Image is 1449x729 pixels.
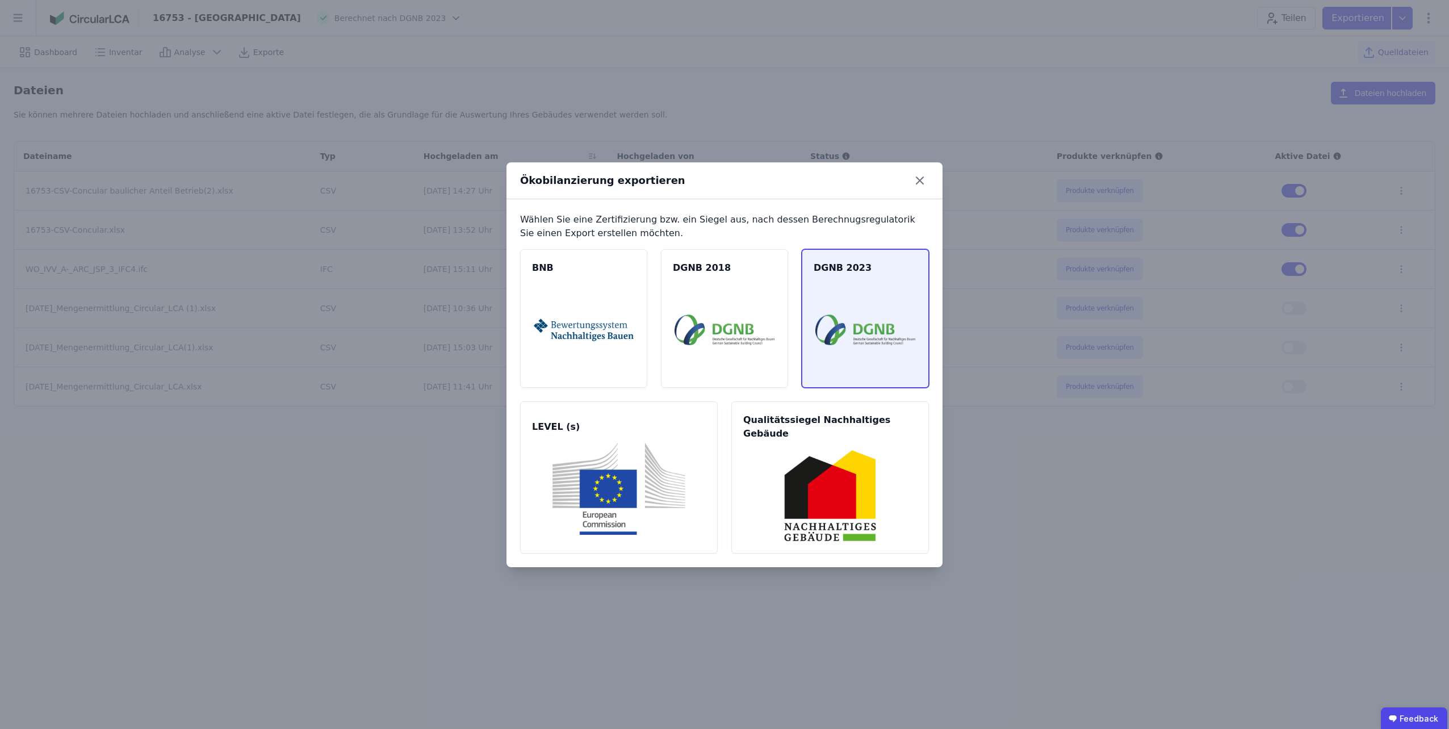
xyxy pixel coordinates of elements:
img: levels [534,443,704,535]
img: dgnb23 [815,284,915,376]
span: Qualitätssiegel Nachhaltiges Gebäude [743,413,917,441]
span: LEVEL (s) [532,420,706,434]
span: BNB [532,261,635,275]
div: Wählen Sie eine Zertifizierung bzw. ein Siegel aus, nach dessen Berechnugsregulatorik Sie einen E... [520,213,929,240]
span: DGNB 2018 [673,261,776,275]
img: qng [745,450,915,542]
span: DGNB 2023 [814,261,917,275]
img: dgnb18 [675,284,774,376]
div: Ökobilanzierung exportieren [520,173,685,188]
img: bnb [534,284,634,376]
